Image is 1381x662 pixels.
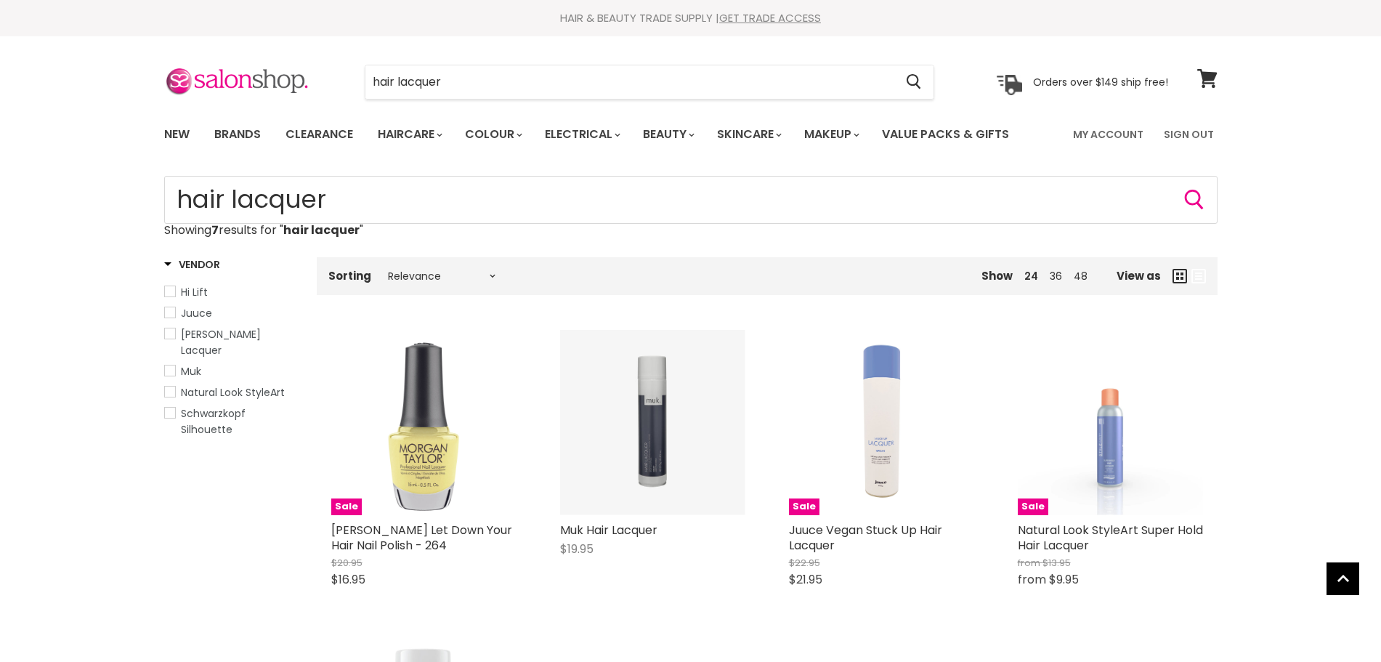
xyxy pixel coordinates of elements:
[789,522,942,554] a: Juuce Vegan Stuck Up Hair Lacquer
[719,10,821,25] a: GET TRADE ACCESS
[146,113,1236,156] nav: Main
[146,11,1236,25] div: HAIR & BEAUTY TRADE SUPPLY |
[331,498,362,515] span: Sale
[331,522,512,554] a: [PERSON_NAME] Let Down Your Hair Nail Polish - 264
[1024,269,1038,283] a: 24
[1033,75,1168,88] p: Orders over $149 ship free!
[164,384,299,400] a: Natural Look StyleArt
[560,330,745,515] a: Muk Hair Lacquer
[454,119,531,150] a: Colour
[331,571,365,588] span: $16.95
[164,257,220,272] h3: Vendor
[1117,270,1161,282] span: View as
[1018,522,1203,554] a: Natural Look StyleArt Super Hold Hair Lacquer
[365,65,895,99] input: Search
[181,306,212,320] span: Juuce
[1074,269,1088,283] a: 48
[793,119,868,150] a: Makeup
[560,541,594,557] span: $19.95
[164,176,1218,224] input: Search
[1064,119,1152,150] a: My Account
[534,119,629,150] a: Electrical
[1050,269,1062,283] a: 36
[841,330,922,515] img: Juuce Vegan Stuck Up Hair Lacquer
[1018,498,1048,515] span: Sale
[1018,571,1046,588] span: from
[365,65,934,100] form: Product
[789,498,819,515] span: Sale
[560,522,657,538] a: Muk Hair Lacquer
[164,224,1218,237] p: Showing results for " "
[1018,330,1203,515] a: Natural Look StyleArt Super Hold Hair LacquerSale
[164,305,299,321] a: Juuce
[153,113,1042,156] ul: Main menu
[1183,188,1206,211] button: Search
[164,405,299,437] a: Schwarzkopf Silhouette
[181,406,246,437] span: Schwarzkopf Silhouette
[283,222,360,238] strong: hair lacquer
[164,363,299,379] a: Muk
[328,270,371,282] label: Sorting
[211,222,219,238] strong: 7
[367,119,451,150] a: Haircare
[1018,330,1203,515] img: Natural Look StyleArt Super Hold Hair Lacquer
[181,385,285,400] span: Natural Look StyleArt
[181,285,208,299] span: Hi Lift
[275,119,364,150] a: Clearance
[706,119,790,150] a: Skincare
[181,327,261,358] span: [PERSON_NAME] Lacquer
[789,571,822,588] span: $21.95
[1018,556,1040,570] span: from
[789,556,820,570] span: $22.95
[153,119,201,150] a: New
[164,176,1218,224] form: Product
[1042,556,1071,570] span: $13.95
[164,284,299,300] a: Hi Lift
[331,556,363,570] span: $20.95
[181,364,201,379] span: Muk
[895,65,934,99] button: Search
[1049,571,1079,588] span: $9.95
[164,326,299,358] a: Morgan Taylor Lacquer
[331,330,517,515] a: Morgan Taylor Let Down Your Hair Nail Polish - 264Sale
[203,119,272,150] a: Brands
[871,119,1020,150] a: Value Packs & Gifts
[789,330,974,515] a: Juuce Vegan Stuck Up Hair LacquerSale
[981,268,1013,283] span: Show
[1155,119,1223,150] a: Sign Out
[632,119,703,150] a: Beauty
